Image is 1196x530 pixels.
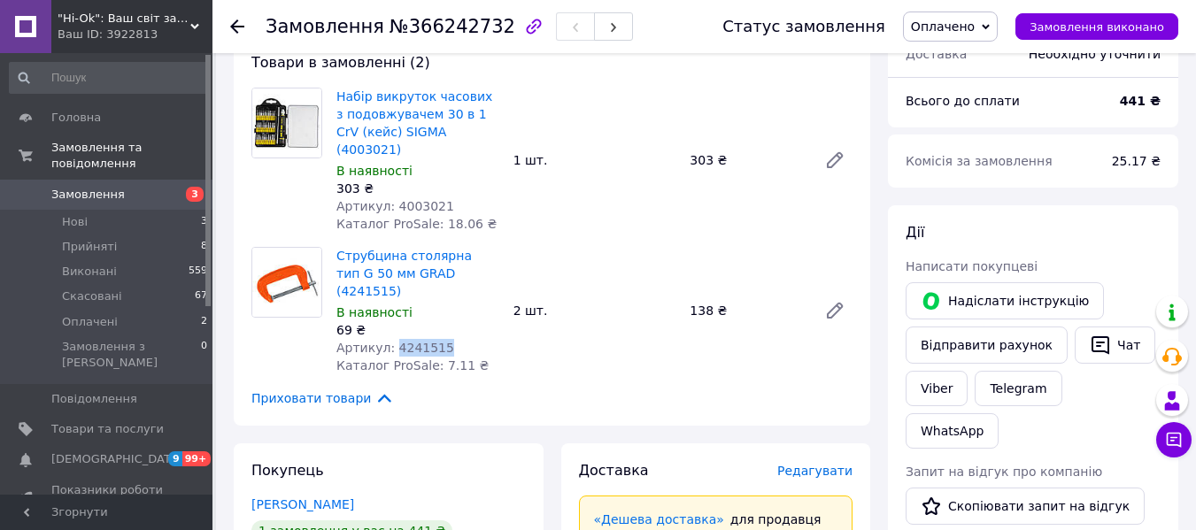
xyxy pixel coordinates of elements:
[1030,20,1164,34] span: Замовлення виконано
[336,358,489,373] span: Каталог ProSale: 7.11 ₴
[906,94,1020,108] span: Всього до сплати
[58,27,212,42] div: Ваш ID: 3922813
[975,371,1061,406] a: Telegram
[1120,94,1161,108] b: 441 ₴
[336,180,499,197] div: 303 ₴
[182,451,212,466] span: 99+
[506,298,683,323] div: 2 шт.
[906,371,968,406] a: Viber
[336,305,413,319] span: В наявності
[506,148,683,173] div: 1 шт.
[201,314,207,330] span: 2
[58,11,190,27] span: "Hi-Ok": Ваш світ затишку та комфорту!
[336,341,454,355] span: Артикул: 4241515
[336,249,472,298] a: Струбцина столярна тип G 50 мм GRAD (4241515)
[336,89,492,157] a: Набір викруток часових з подовжувачем 30 в 1 CrV (кейс) SIGMA (4003021)
[186,187,204,202] span: 3
[1015,13,1178,40] button: Замовлення виконано
[62,239,117,255] span: Прийняті
[9,62,209,94] input: Пошук
[201,214,207,230] span: 3
[1112,154,1161,168] span: 25.17 ₴
[51,482,164,514] span: Показники роботи компанії
[336,164,413,178] span: В наявності
[251,54,430,71] span: Товари в замовленні (2)
[817,293,853,328] a: Редагувати
[390,16,515,37] span: №366242732
[51,391,137,407] span: Повідомлення
[906,465,1102,479] span: Запит на відгук про компанію
[251,497,354,511] a: [PERSON_NAME]
[683,148,810,173] div: 303 ₴
[168,451,182,466] span: 9
[230,18,244,35] div: Повернутися назад
[62,214,88,230] span: Нові
[252,248,321,317] img: Струбцина столярна тип G 50 мм GRAD (4241515)
[1075,326,1155,364] button: Чат
[62,314,118,330] span: Оплачені
[51,187,125,203] span: Замовлення
[189,264,207,280] span: 559
[906,413,999,449] a: WhatsApp
[594,512,724,526] a: «Дешева доставка»
[777,464,853,478] span: Редагувати
[906,154,1053,168] span: Комісія за замовлення
[817,142,853,178] a: Редагувати
[906,224,924,241] span: Дії
[251,462,324,479] span: Покупець
[251,388,394,408] span: Приховати товари
[911,19,975,34] span: Оплачено
[683,298,810,323] div: 138 ₴
[51,110,101,126] span: Головна
[579,462,649,479] span: Доставка
[906,47,967,61] span: Доставка
[62,339,201,371] span: Замовлення з [PERSON_NAME]
[1156,422,1192,457] button: Чат з покупцем
[336,217,497,231] span: Каталог ProSale: 18.06 ₴
[906,282,1104,319] button: Надіслати інструкцію
[906,259,1038,273] span: Написати покупцеві
[722,18,885,35] div: Статус замовлення
[1018,35,1171,73] div: Необхідно уточнити
[51,421,164,437] span: Товари та послуги
[252,88,321,157] img: Набір викруток часових з подовжувачем 30 в 1 CrV (кейс) SIGMA (4003021)
[201,339,207,371] span: 0
[266,16,384,37] span: Замовлення
[201,239,207,255] span: 8
[336,321,499,339] div: 69 ₴
[336,199,454,213] span: Артикул: 4003021
[195,288,207,304] span: 67
[906,326,1068,364] button: Відправити рахунок
[51,451,182,467] span: [DEMOGRAPHIC_DATA]
[51,140,212,172] span: Замовлення та повідомлення
[62,288,122,304] span: Скасовані
[906,488,1145,525] button: Скопіювати запит на відгук
[62,264,117,280] span: Виконані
